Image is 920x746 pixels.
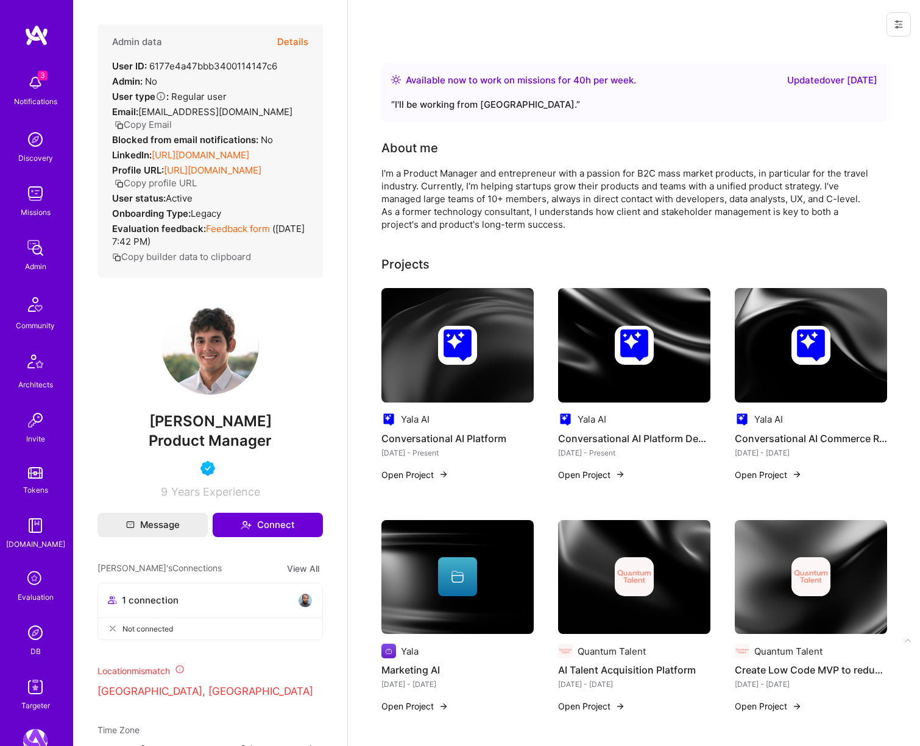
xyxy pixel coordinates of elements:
[161,485,168,498] span: 9
[391,97,877,112] div: “ I'll be working from [GEOGRAPHIC_DATA]. ”
[166,192,193,204] span: Active
[558,662,710,678] h4: AI Talent Acquisition Platform
[138,106,292,118] span: [EMAIL_ADDRESS][DOMAIN_NAME]
[21,290,50,319] img: Community
[558,446,710,459] div: [DATE] - Present
[277,24,308,60] button: Details
[21,699,50,712] div: Targeter
[573,74,586,86] span: 40
[112,222,308,248] div: ( [DATE] 7:42 PM )
[112,250,251,263] button: Copy builder data to clipboard
[615,326,654,365] img: Company logo
[23,621,48,645] img: Admin Search
[97,664,323,677] div: Location mismatch
[97,412,323,431] span: [PERSON_NAME]
[791,557,830,596] img: Company logo
[213,513,323,537] button: Connect
[558,700,625,713] button: Open Project
[23,484,48,496] div: Tokens
[381,255,430,273] div: Projects
[122,594,179,607] span: 1 connection
[381,678,534,691] div: [DATE] - [DATE]
[792,470,802,479] img: arrow-right
[735,644,749,658] img: Company logo
[615,470,625,479] img: arrow-right
[115,118,172,131] button: Copy Email
[558,431,710,446] h4: Conversational AI Platform Development
[112,192,166,204] strong: User status:
[24,24,49,46] img: logo
[401,645,419,658] div: Yala
[578,413,606,426] div: Yala AI
[615,557,654,596] img: Company logo
[112,37,162,48] h4: Admin data
[112,60,277,72] div: 6177e4a47bbb3400114147c6
[735,431,887,446] h4: Conversational AI Commerce Revolution
[735,678,887,691] div: [DATE] - [DATE]
[792,702,802,711] img: arrow-right
[735,412,749,427] img: Company logo
[16,319,55,332] div: Community
[115,179,124,188] i: icon Copy
[97,684,323,699] p: [GEOGRAPHIC_DATA], [GEOGRAPHIC_DATA]
[18,152,53,164] div: Discovery
[754,413,783,426] div: Yala AI
[381,468,448,481] button: Open Project
[578,645,646,658] div: Quantum Talent
[23,513,48,538] img: guide book
[381,167,869,231] div: I'm a Product Manager and entrepreneur with a passion for B2C mass market products, in particular...
[439,702,448,711] img: arrow-right
[558,288,710,403] img: cover
[23,408,48,432] img: Invite
[14,95,57,108] div: Notifications
[164,164,261,176] a: [URL][DOMAIN_NAME]
[97,583,323,640] button: 1 connectionavatarNot connected
[24,568,47,591] i: icon SelectionTeam
[122,622,173,635] span: Not connected
[115,121,124,130] i: icon Copy
[112,253,121,262] i: icon Copy
[112,164,164,176] strong: Profile URL:
[112,223,206,234] strong: Evaluation feedback:
[21,206,51,219] div: Missions
[126,521,135,529] i: icon Mail
[735,700,802,713] button: Open Project
[112,106,138,118] strong: Email:
[735,520,887,635] img: cover
[112,90,227,103] div: Regular user
[26,432,45,445] div: Invite
[381,139,438,157] div: About me
[438,326,477,365] img: Company logo
[38,71,48,80] span: 3
[97,725,140,735] span: Time Zone
[406,73,636,88] div: Available now to work on missions for h per week .
[108,596,117,605] i: icon Collaborator
[97,561,222,575] span: [PERSON_NAME]'s Connections
[161,297,259,395] img: User Avatar
[735,288,887,403] img: cover
[171,485,260,498] span: Years Experience
[615,702,625,711] img: arrow-right
[558,520,710,635] img: cover
[112,149,152,161] strong: LinkedIn:
[206,223,270,234] a: Feedback form
[381,431,534,446] h4: Conversational AI Platform
[791,326,830,365] img: Company logo
[112,134,261,146] strong: Blocked from email notifications:
[108,624,118,633] i: icon CloseGray
[112,208,191,219] strong: Onboarding Type:
[18,591,54,603] div: Evaluation
[735,446,887,459] div: [DATE] - [DATE]
[735,468,802,481] button: Open Project
[152,149,249,161] a: [URL][DOMAIN_NAME]
[381,446,534,459] div: [DATE] - Present
[112,76,143,87] strong: Admin:
[21,349,50,378] img: Architects
[112,60,147,72] strong: User ID:
[558,468,625,481] button: Open Project
[381,520,534,635] img: cover
[112,75,157,88] div: No
[112,133,273,146] div: No
[401,413,430,426] div: Yala AI
[283,561,323,575] button: View All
